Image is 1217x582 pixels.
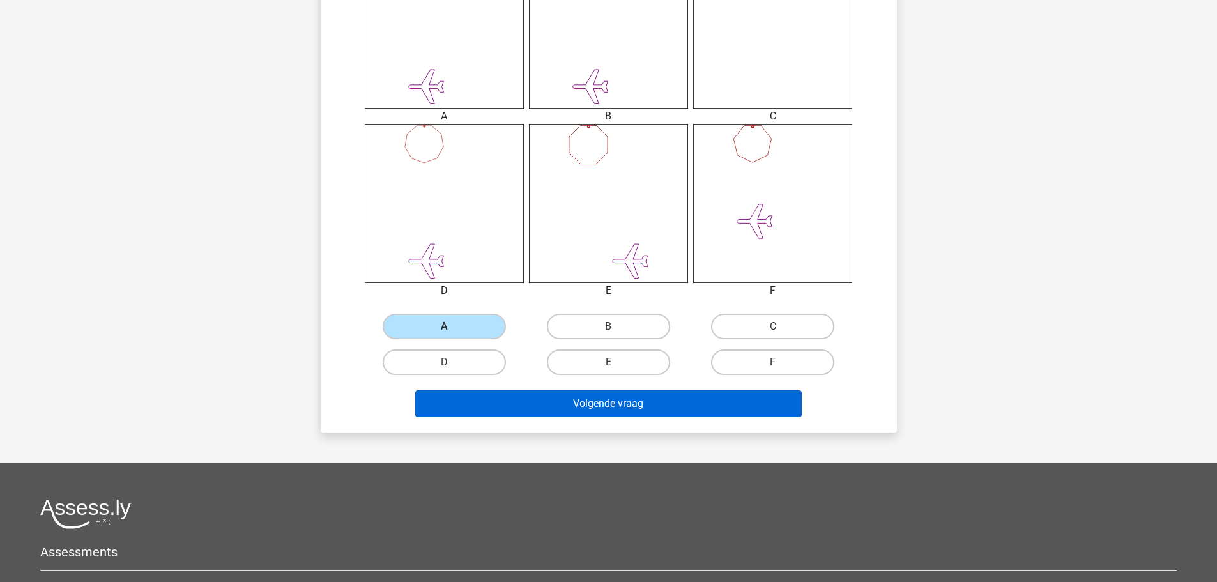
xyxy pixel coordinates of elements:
[684,283,862,298] div: F
[40,499,131,529] img: Assessly logo
[684,109,862,124] div: C
[519,109,698,124] div: B
[355,283,533,298] div: D
[383,314,506,339] label: A
[383,349,506,375] label: D
[415,390,802,417] button: Volgende vraag
[547,314,670,339] label: B
[519,283,698,298] div: E
[355,109,533,124] div: A
[711,349,834,375] label: F
[711,314,834,339] label: C
[40,544,1177,560] h5: Assessments
[547,349,670,375] label: E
